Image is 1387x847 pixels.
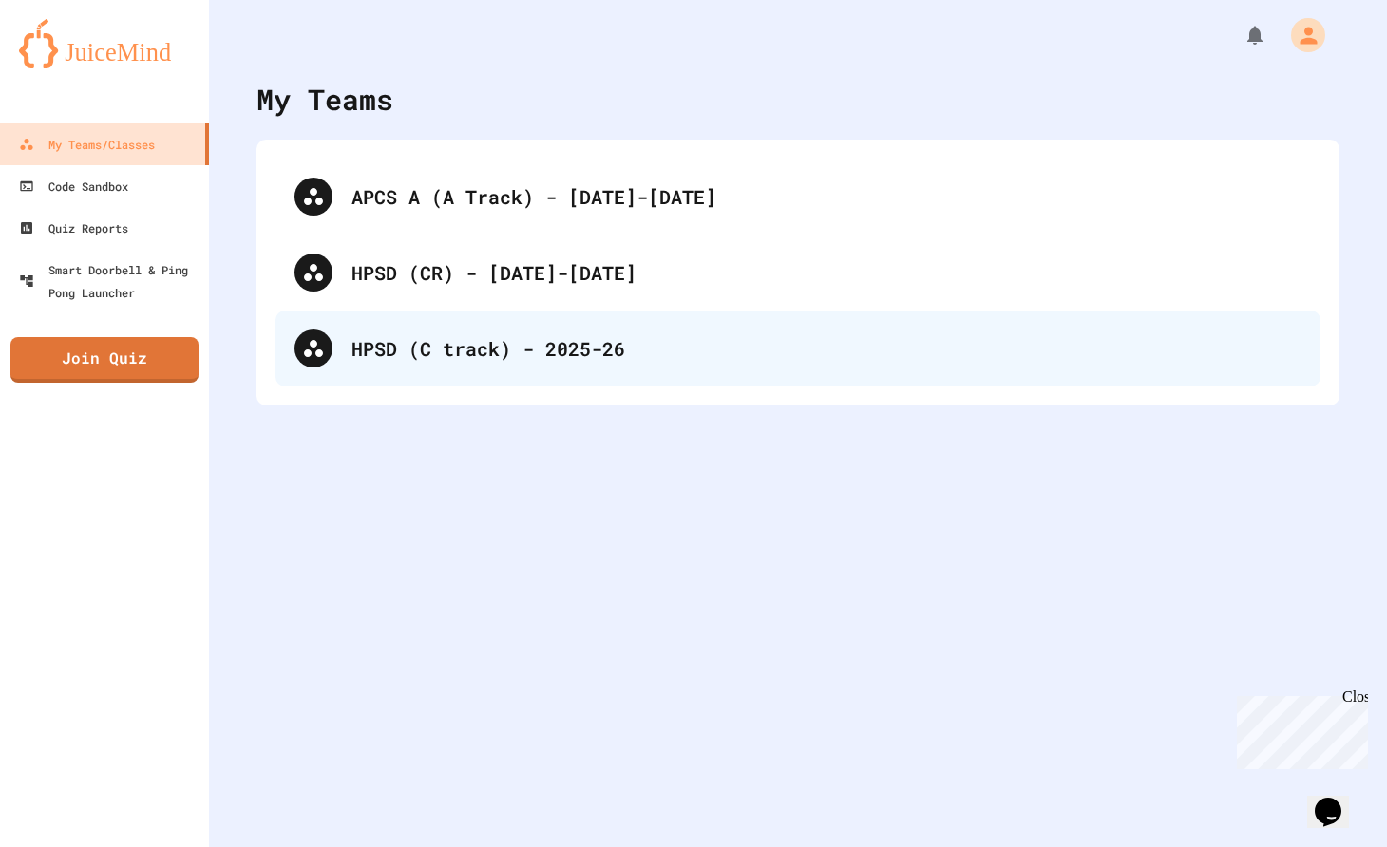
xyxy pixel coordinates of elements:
[351,258,1301,287] div: HPSD (CR) - [DATE]-[DATE]
[1271,13,1330,57] div: My Account
[1229,688,1368,769] iframe: chat widget
[1307,771,1368,828] iframe: chat widget
[1208,19,1271,51] div: My Notifications
[351,182,1301,211] div: APCS A (A Track) - [DATE]-[DATE]
[19,175,128,198] div: Code Sandbox
[19,216,128,239] div: Quiz Reports
[351,334,1301,363] div: HPSD (C track) - 2025-26
[275,311,1320,386] div: HPSD (C track) - 2025-26
[19,19,190,68] img: logo-orange.svg
[275,159,1320,235] div: APCS A (A Track) - [DATE]-[DATE]
[19,258,201,304] div: Smart Doorbell & Ping Pong Launcher
[8,8,131,121] div: Chat with us now!Close
[256,78,393,121] div: My Teams
[275,235,1320,311] div: HPSD (CR) - [DATE]-[DATE]
[10,337,199,383] a: Join Quiz
[19,133,155,156] div: My Teams/Classes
